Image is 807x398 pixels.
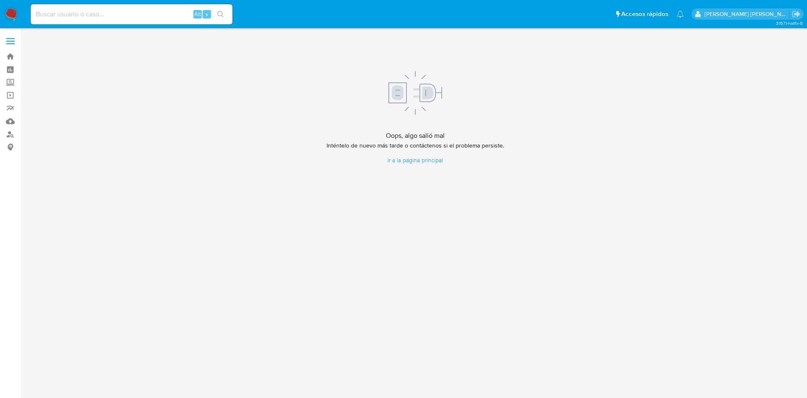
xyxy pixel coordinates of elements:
[194,10,201,18] span: Alt
[792,10,801,18] a: Salir
[327,156,504,164] a: Ir a la página principal
[677,11,684,18] a: Notificaciones
[206,10,208,18] span: s
[31,9,232,20] input: Buscar usuario o caso...
[327,142,504,150] p: Inténtelo de nuevo más tarde o contáctenos si el problema persiste.
[621,10,668,18] span: Accesos rápidos
[327,132,504,140] h4: Oops, algo salió mal
[212,8,229,20] button: search-icon
[704,10,789,18] p: sandra.helbardt@mercadolibre.com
